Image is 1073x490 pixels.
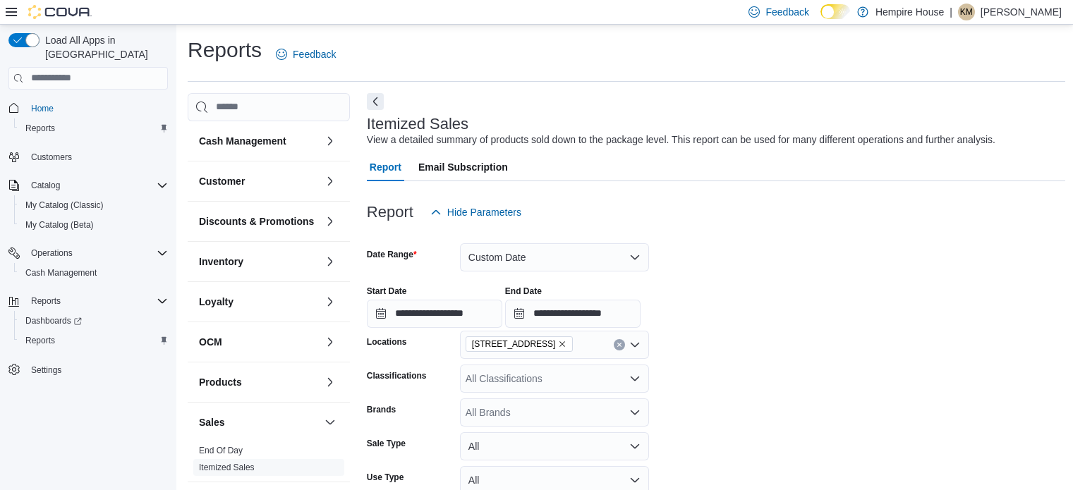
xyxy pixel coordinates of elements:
h3: Inventory [199,255,243,269]
span: Customers [25,148,168,166]
img: Cova [28,5,92,19]
span: Catalog [31,180,60,191]
button: Next [367,93,384,110]
span: My Catalog (Beta) [25,219,94,231]
a: End Of Day [199,446,243,455]
a: Itemized Sales [199,463,255,472]
span: Reports [31,295,61,307]
span: [STREET_ADDRESS] [472,337,556,351]
span: Settings [25,360,168,378]
span: End Of Day [199,445,243,456]
button: Settings [3,359,174,379]
button: Sales [199,415,319,429]
button: Home [3,98,174,118]
button: Catalog [3,176,174,195]
button: Reports [3,291,174,311]
span: Feedback [765,5,808,19]
h3: Products [199,375,242,389]
h3: Sales [199,415,225,429]
span: Customers [31,152,72,163]
button: Reports [25,293,66,310]
span: Operations [25,245,168,262]
p: [PERSON_NAME] [981,4,1062,20]
button: Loyalty [322,293,339,310]
span: Reports [20,332,168,349]
button: Open list of options [629,339,641,350]
span: Catalog [25,177,168,194]
button: Cash Management [14,263,174,283]
button: Inventory [322,253,339,270]
button: Operations [25,245,78,262]
button: Hide Parameters [425,198,527,226]
button: Remove 59 First Street from selection in this group [558,340,566,348]
button: Reports [14,331,174,350]
h3: Loyalty [199,295,234,309]
span: Feedback [293,47,336,61]
button: Cash Management [322,133,339,149]
a: Home [25,100,59,117]
p: | [950,4,952,20]
button: Cash Management [199,134,319,148]
a: Reports [20,120,61,137]
button: Reports [14,118,174,138]
span: Reports [20,120,168,137]
button: My Catalog (Beta) [14,215,174,235]
label: Brands [367,404,396,415]
button: Discounts & Promotions [199,214,319,228]
label: Classifications [367,370,427,381]
button: Customer [199,174,319,188]
a: Customers [25,149,78,166]
input: Dark Mode [820,4,850,19]
span: Report [370,153,401,181]
button: Discounts & Promotions [322,213,339,230]
span: Dashboards [20,312,168,329]
h3: OCM [199,335,222,349]
button: Products [199,375,319,389]
button: OCM [199,335,319,349]
span: My Catalog (Beta) [20,216,168,233]
span: 59 First Street [466,336,574,352]
span: Reports [25,123,55,134]
label: Locations [367,336,407,348]
a: Feedback [270,40,341,68]
button: My Catalog (Classic) [14,195,174,215]
div: Sales [188,442,350,482]
button: Products [322,374,339,391]
label: Date Range [367,249,417,260]
button: Open list of options [629,373,641,384]
span: KM [960,4,973,20]
h3: Itemized Sales [367,116,468,133]
div: Katelyn MacBrien [958,4,975,20]
a: Cash Management [20,264,102,281]
input: Press the down key to open a popover containing a calendar. [367,300,502,328]
span: Home [31,103,54,114]
button: Custom Date [460,243,649,271]
span: Cash Management [20,264,168,281]
span: Load All Apps in [GEOGRAPHIC_DATA] [40,33,168,61]
nav: Complex example [8,92,168,417]
a: Reports [20,332,61,349]
span: Email Subscription [418,153,508,181]
button: Customers [3,147,174,167]
a: Dashboards [14,311,174,331]
div: View a detailed summary of products sold down to the package level. This report can be used for m... [367,133,995,147]
h3: Cash Management [199,134,286,148]
span: Reports [25,293,168,310]
span: Operations [31,247,73,259]
a: Dashboards [20,312,87,329]
span: Cash Management [25,267,97,278]
h3: Customer [199,174,245,188]
a: My Catalog (Classic) [20,197,109,214]
button: Clear input [614,339,625,350]
span: Home [25,99,168,117]
button: Catalog [25,177,66,194]
button: Customer [322,173,339,190]
span: My Catalog (Classic) [25,200,104,211]
span: My Catalog (Classic) [20,197,168,214]
button: Loyalty [199,295,319,309]
button: Inventory [199,255,319,269]
span: Itemized Sales [199,462,255,473]
span: Settings [31,365,61,376]
label: End Date [505,286,542,297]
